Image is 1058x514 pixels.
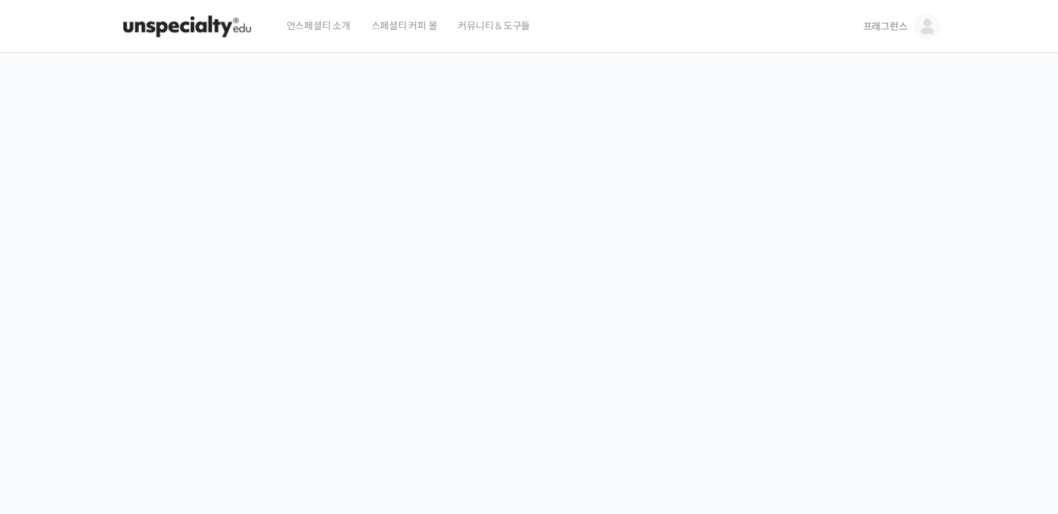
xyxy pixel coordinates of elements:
span: 프래그런스 [863,20,908,33]
p: [PERSON_NAME]을 다하는 당신을 위해, 최고와 함께 만든 커피 클래스 [14,213,1045,283]
p: 시간과 장소에 구애받지 않고, 검증된 커리큘럼으로 [14,290,1045,309]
